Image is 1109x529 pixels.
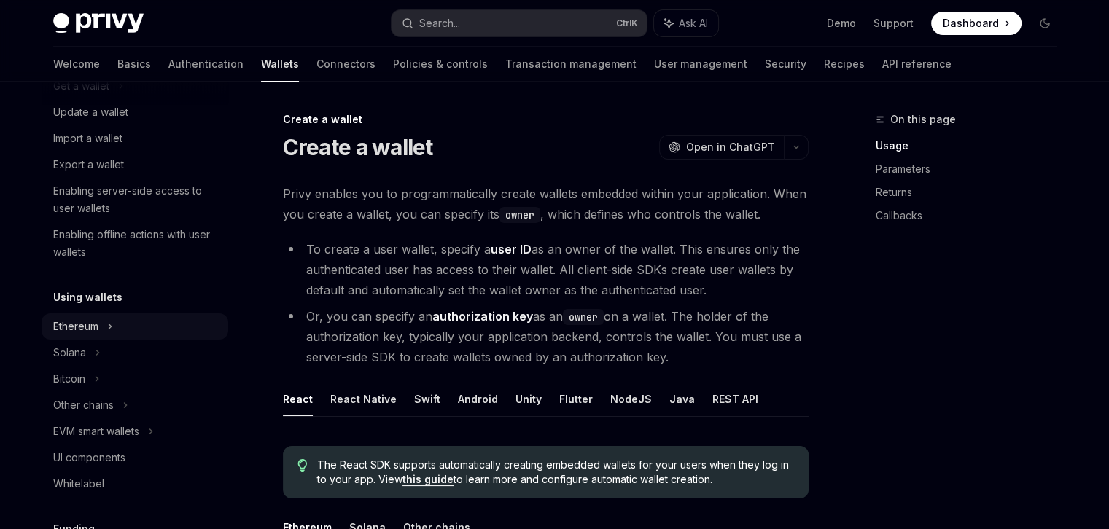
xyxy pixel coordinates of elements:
[890,111,956,128] span: On this page
[317,458,793,487] span: The React SDK supports automatically creating embedded wallets for your users when they log in to...
[499,207,540,223] code: owner
[283,184,809,224] span: Privy enables you to programmatically create wallets embedded within your application. When you c...
[297,459,308,472] svg: Tip
[283,134,433,160] h1: Create a wallet
[686,140,775,154] span: Open in ChatGPT
[53,103,128,121] div: Update a wallet
[610,382,652,416] button: NodeJS
[316,47,375,82] a: Connectors
[876,204,1068,227] a: Callbacks
[168,47,244,82] a: Authentication
[53,182,219,217] div: Enabling server-side access to user wallets
[53,156,124,173] div: Export a wallet
[42,125,228,152] a: Import a wallet
[392,10,647,36] button: Search...CtrlK
[42,444,228,471] a: UI components
[283,306,809,367] li: Or, you can specify an as an on a wallet. The holder of the authorization key, typically your app...
[654,10,718,36] button: Ask AI
[876,134,1068,157] a: Usage
[53,226,219,261] div: Enabling offline actions with user wallets
[53,47,100,82] a: Welcome
[53,318,98,335] div: Ethereum
[616,17,638,29] span: Ctrl K
[876,157,1068,181] a: Parameters
[53,449,125,466] div: UI components
[515,382,542,416] button: Unity
[824,47,865,82] a: Recipes
[330,382,397,416] button: React Native
[712,382,758,416] button: REST API
[283,382,313,416] button: React
[882,47,952,82] a: API reference
[827,16,856,31] a: Demo
[765,47,806,82] a: Security
[679,16,708,31] span: Ask AI
[42,471,228,497] a: Whitelabel
[559,382,593,416] button: Flutter
[563,309,604,325] code: owner
[42,178,228,222] a: Enabling server-side access to user wallets
[873,16,914,31] a: Support
[283,112,809,127] div: Create a wallet
[117,47,151,82] a: Basics
[876,181,1068,204] a: Returns
[419,15,460,32] div: Search...
[283,239,809,300] li: To create a user wallet, specify a as an owner of the wallet. This ensures only the authenticated...
[42,99,228,125] a: Update a wallet
[1033,12,1057,35] button: Toggle dark mode
[261,47,299,82] a: Wallets
[505,47,637,82] a: Transaction management
[458,382,498,416] button: Android
[943,16,999,31] span: Dashboard
[53,370,85,388] div: Bitcoin
[53,289,122,306] h5: Using wallets
[402,473,454,486] a: this guide
[53,396,114,414] div: Other chains
[53,475,104,493] div: Whitelabel
[53,423,139,440] div: EVM smart wallets
[931,12,1022,35] a: Dashboard
[654,47,747,82] a: User management
[669,382,695,416] button: Java
[53,344,86,361] div: Solana
[53,13,144,34] img: dark logo
[393,47,488,82] a: Policies & controls
[42,222,228,265] a: Enabling offline actions with user wallets
[491,242,532,256] strong: user ID
[414,382,440,416] button: Swift
[432,309,533,324] strong: authorization key
[659,135,784,160] button: Open in ChatGPT
[53,130,122,147] div: Import a wallet
[42,152,228,178] a: Export a wallet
